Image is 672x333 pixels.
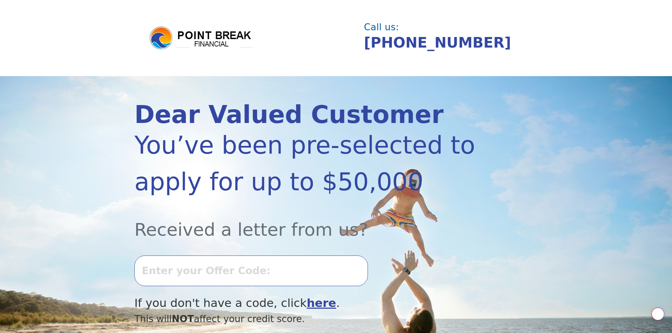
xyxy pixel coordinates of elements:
[364,23,532,32] div: Call us:
[134,127,477,200] div: You’ve been pre-selected to apply for up to $50,000
[134,295,477,312] div: If you don't have a code, click .
[134,103,477,127] div: Dear Valued Customer
[172,313,194,324] span: NOT
[149,25,254,51] img: logo.png
[307,296,336,310] a: here
[134,255,368,286] input: Enter your Offer Code:
[364,34,511,51] a: [PHONE_NUMBER]
[134,312,477,326] div: This will affect your credit score.
[134,200,477,243] div: Received a letter from us?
